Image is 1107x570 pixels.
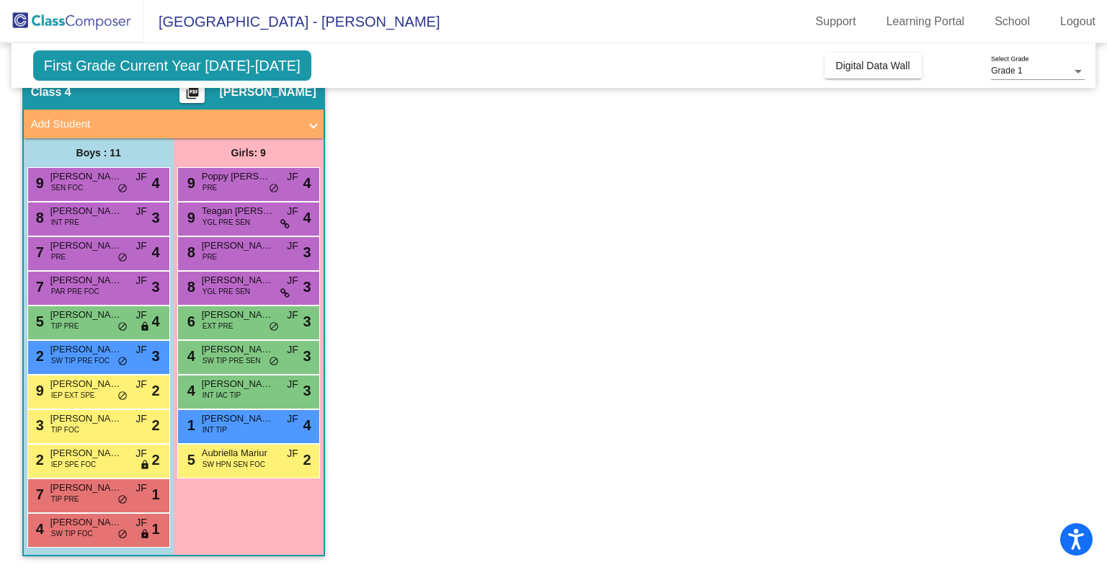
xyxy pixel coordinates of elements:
[117,529,128,540] span: do_not_disturb_alt
[184,86,201,106] mat-icon: picture_as_pdf
[144,10,440,33] span: [GEOGRAPHIC_DATA] - [PERSON_NAME]
[202,342,274,357] span: [PERSON_NAME]
[287,411,298,427] span: JF
[836,60,910,71] span: Digital Data Wall
[287,446,298,461] span: JF
[117,391,128,402] span: do_not_disturb_alt
[51,390,95,401] span: IEP EXT SPE
[1049,10,1107,33] a: Logout
[303,414,311,436] span: 4
[203,182,218,193] span: PRE
[824,53,922,79] button: Digital Data Wall
[152,207,160,228] span: 3
[184,175,195,191] span: 9
[184,210,195,226] span: 9
[303,311,311,332] span: 3
[202,273,274,288] span: [PERSON_NAME]
[219,85,316,99] span: [PERSON_NAME]
[152,380,160,401] span: 2
[33,50,311,81] span: First Grade Current Year [DATE]-[DATE]
[50,273,123,288] span: [PERSON_NAME]
[32,279,44,295] span: 7
[51,494,79,504] span: TIP PRE
[203,286,250,297] span: YGL PRE SEN
[32,210,44,226] span: 8
[51,182,83,193] span: SEN FOC
[50,342,123,357] span: [PERSON_NAME]
[117,252,128,264] span: do_not_disturb_alt
[202,377,274,391] span: [PERSON_NAME]
[135,481,147,496] span: JF
[287,342,298,357] span: JF
[51,459,97,470] span: IEP SPE FOC
[184,348,195,364] span: 4
[135,239,147,254] span: JF
[287,169,298,184] span: JF
[287,273,298,288] span: JF
[203,251,218,262] span: PRE
[140,529,150,540] span: lock
[152,172,160,194] span: 4
[269,321,279,333] span: do_not_disturb_alt
[32,313,44,329] span: 5
[303,241,311,263] span: 3
[135,411,147,427] span: JF
[117,183,128,195] span: do_not_disturb_alt
[287,239,298,254] span: JF
[202,204,274,218] span: Teagan [PERSON_NAME]
[202,239,274,253] span: [PERSON_NAME]
[32,175,44,191] span: 9
[152,311,160,332] span: 4
[152,449,160,471] span: 2
[303,380,311,401] span: 3
[203,390,241,401] span: INT IAC TIP
[152,518,160,540] span: 1
[202,446,274,460] span: Aubriella Mariur
[184,417,195,433] span: 1
[135,446,147,461] span: JF
[135,204,147,219] span: JF
[50,204,123,218] span: [PERSON_NAME]
[51,355,110,366] span: SW TIP PRE FOC
[32,348,44,364] span: 2
[203,459,265,470] span: SW HPN SEN FOC
[51,528,93,539] span: SW TIP FOC
[50,481,123,495] span: [PERSON_NAME]
[303,276,311,298] span: 3
[140,321,150,333] span: lock
[303,345,311,367] span: 3
[24,110,324,138] mat-expansion-panel-header: Add Student
[117,494,128,506] span: do_not_disturb_alt
[50,377,123,391] span: [PERSON_NAME] [PERSON_NAME]
[135,515,147,530] span: JF
[51,251,66,262] span: PRE
[203,355,261,366] span: SW TIP PRE SEN
[51,321,79,331] span: TIP PRE
[202,308,274,322] span: [PERSON_NAME]
[152,484,160,505] span: 1
[152,345,160,367] span: 3
[203,321,234,331] span: EXT PRE
[51,424,79,435] span: TIP FOC
[303,172,311,194] span: 4
[50,308,123,322] span: [PERSON_NAME]
[50,515,123,530] span: [PERSON_NAME]
[804,10,868,33] a: Support
[117,356,128,368] span: do_not_disturb_alt
[203,217,250,228] span: YGL PRE SEN
[287,377,298,392] span: JF
[983,10,1041,33] a: School
[31,85,71,99] span: Class 4
[140,460,150,471] span: lock
[135,308,147,323] span: JF
[50,446,123,460] span: [PERSON_NAME]
[269,356,279,368] span: do_not_disturb_alt
[135,377,147,392] span: JF
[152,241,160,263] span: 4
[32,383,44,398] span: 9
[303,449,311,471] span: 2
[991,66,1022,76] span: Grade 1
[287,308,298,323] span: JF
[51,286,99,297] span: PAR PRE FOC
[184,279,195,295] span: 8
